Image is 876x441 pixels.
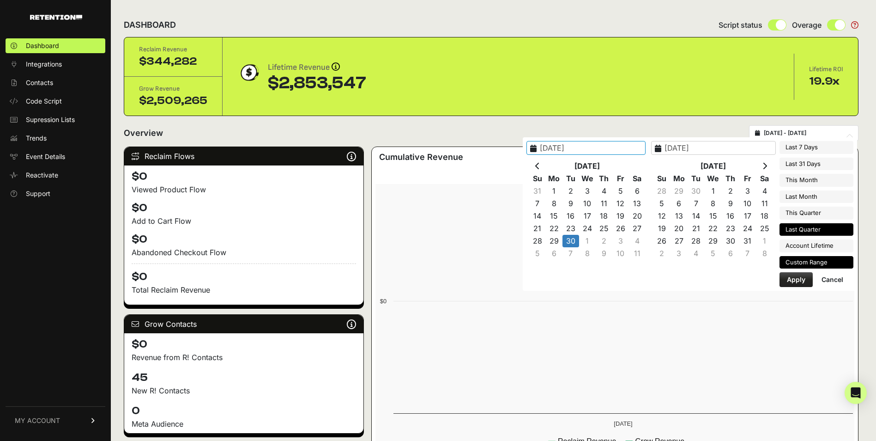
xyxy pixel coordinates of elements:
th: Mo [671,172,688,185]
td: 29 [705,235,722,247]
li: Last 7 Days [779,141,853,154]
a: Integrations [6,57,105,72]
text: $0 [380,298,386,305]
td: 19 [612,210,629,222]
img: dollar-coin-05c43ed7efb7bc0c12610022525b4bbbb207c7efeef5aecc26f025e68dcafac9.png [237,61,260,84]
td: 5 [653,197,671,210]
td: 14 [688,210,705,222]
p: Total Reclaim Revenue [132,284,356,295]
td: 12 [653,210,671,222]
div: Reclaim Flows [124,147,363,165]
li: Account Lifetime [779,239,853,252]
td: 11 [596,197,612,210]
td: 6 [671,197,688,210]
span: Dashboard [26,41,59,50]
td: 29 [546,235,562,247]
h4: 0 [132,404,356,418]
div: Reclaim Revenue [139,45,207,54]
td: 10 [739,197,756,210]
text: [DATE] [614,420,632,427]
a: Dashboard [6,38,105,53]
td: 21 [529,222,546,235]
td: 2 [562,185,579,197]
td: 13 [671,210,688,222]
p: Revenue from R! Contacts [132,352,356,363]
th: We [579,172,596,185]
td: 30 [688,185,705,197]
td: 5 [612,185,629,197]
th: Su [529,172,546,185]
th: Fr [612,172,629,185]
div: 19.9x [809,74,843,89]
div: $2,853,547 [268,74,366,92]
div: $344,282 [139,54,207,69]
span: Support [26,189,50,198]
td: 25 [756,222,773,235]
span: Integrations [26,60,62,69]
td: 28 [688,235,705,247]
td: 3 [612,235,629,247]
h4: $0 [132,263,356,284]
li: Last 31 Days [779,158,853,171]
td: 9 [596,247,612,260]
td: 10 [579,197,596,210]
td: 5 [529,247,546,260]
td: 5 [705,247,722,260]
th: Th [722,172,739,185]
td: 7 [562,247,579,260]
th: Su [653,172,671,185]
button: Apply [779,272,813,287]
td: 1 [579,235,596,247]
button: Cancel [814,272,851,287]
td: 30 [722,235,739,247]
td: 4 [756,185,773,197]
a: Event Details [6,149,105,164]
img: Retention.com [30,15,82,20]
th: Fr [739,172,756,185]
td: 18 [756,210,773,222]
td: 2 [653,247,671,260]
td: 29 [671,185,688,197]
div: Lifetime Revenue [268,61,366,74]
span: Trends [26,134,47,143]
h2: DASHBOARD [124,18,176,31]
span: Script status [719,19,762,31]
td: 2 [722,185,739,197]
td: 4 [596,185,612,197]
div: Open Intercom Messenger [845,382,867,404]
td: 3 [739,185,756,197]
div: Viewed Product Flow [132,184,356,195]
h4: $0 [132,232,356,247]
td: 10 [612,247,629,260]
td: 8 [579,247,596,260]
li: Last Month [779,190,853,203]
th: [DATE] [546,160,629,172]
td: 3 [671,247,688,260]
td: 24 [579,222,596,235]
td: 4 [629,235,646,247]
li: This Quarter [779,207,853,220]
td: 30 [562,235,579,247]
td: 16 [562,210,579,222]
th: Mo [546,172,562,185]
th: Th [596,172,612,185]
td: 6 [546,247,562,260]
td: 14 [529,210,546,222]
h4: $0 [132,169,356,184]
th: Tu [562,172,579,185]
td: 28 [653,185,671,197]
td: 19 [653,222,671,235]
h4: $0 [132,337,356,352]
span: Reactivate [26,171,58,180]
a: MY ACCOUNT [6,406,105,435]
th: Tu [688,172,705,185]
td: 15 [705,210,722,222]
td: 16 [722,210,739,222]
a: Supression Lists [6,112,105,127]
td: 8 [705,197,722,210]
td: 17 [579,210,596,222]
td: 7 [529,197,546,210]
td: 8 [546,197,562,210]
td: 26 [653,235,671,247]
a: Support [6,186,105,201]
